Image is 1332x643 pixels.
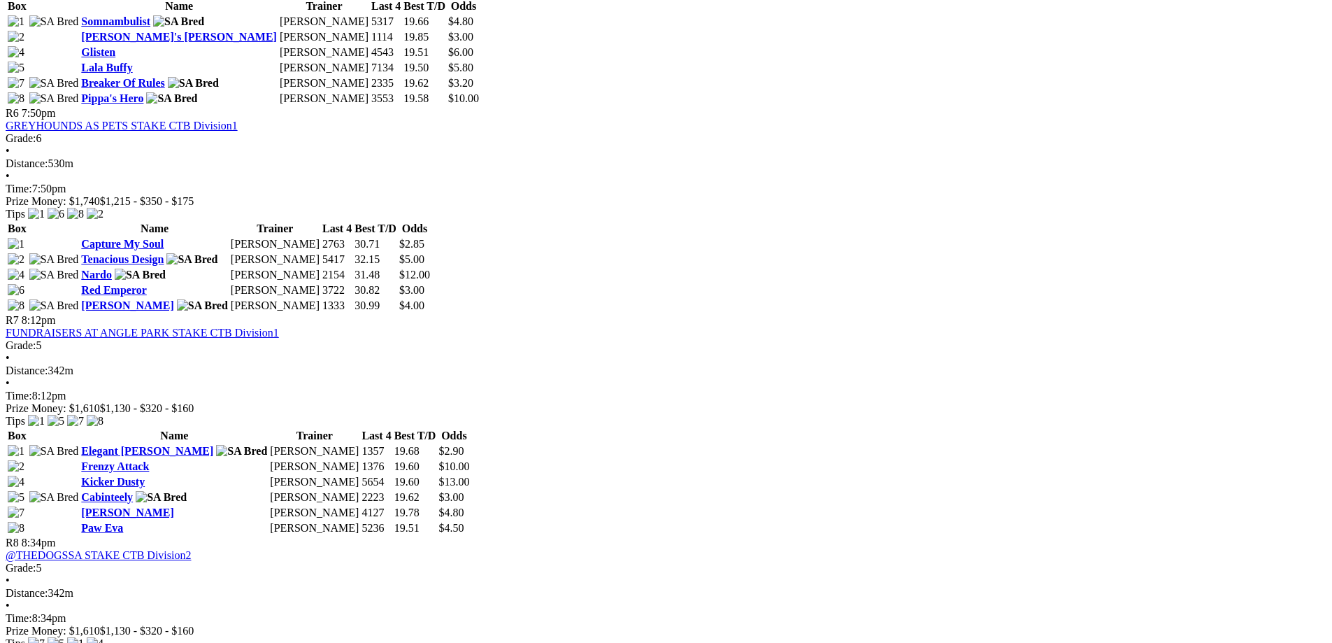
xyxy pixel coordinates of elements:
[394,429,437,443] th: Best T/D
[81,507,173,518] a: [PERSON_NAME]
[399,253,424,265] span: $5.00
[8,476,24,488] img: 4
[22,107,56,119] span: 7:50pm
[269,460,359,474] td: [PERSON_NAME]
[269,521,359,535] td: [PERSON_NAME]
[8,522,24,535] img: 8
[403,30,446,44] td: 19.85
[399,299,424,311] span: $4.00
[28,415,45,428] img: 1
[371,92,401,106] td: 3553
[361,490,392,504] td: 2223
[81,77,164,89] a: Breaker Of Rules
[448,15,473,27] span: $4.80
[168,77,219,90] img: SA Bred
[6,132,36,144] span: Grade:
[371,61,401,75] td: 7134
[177,299,228,312] img: SA Bred
[448,31,473,43] span: $3.00
[8,430,27,441] span: Box
[438,445,464,457] span: $2.90
[6,339,36,351] span: Grade:
[81,46,115,58] a: Glisten
[81,253,164,265] a: Tenacious Design
[6,183,1326,195] div: 7:50pm
[6,327,279,339] a: FUNDRAISERS AT ANGLE PARK STAKE CTB Division1
[230,222,320,236] th: Trainer
[8,445,24,458] img: 1
[269,490,359,504] td: [PERSON_NAME]
[29,445,79,458] img: SA Bred
[8,31,24,43] img: 2
[361,506,392,520] td: 4127
[6,625,1326,637] div: Prize Money: $1,610
[6,365,1326,377] div: 342m
[6,415,25,427] span: Tips
[8,238,24,250] img: 1
[361,521,392,535] td: 5236
[8,46,24,59] img: 4
[448,77,473,89] span: $3.20
[322,237,352,251] td: 2763
[6,208,25,220] span: Tips
[6,120,238,132] a: GREYHOUNDS AS PETS STAKE CTB Division1
[67,208,84,220] img: 8
[322,299,352,313] td: 1333
[81,15,150,27] a: Somnambulist
[6,365,48,376] span: Distance:
[6,612,1326,625] div: 8:34pm
[6,390,32,402] span: Time:
[322,253,352,267] td: 5417
[136,491,187,504] img: SA Bred
[279,45,369,59] td: [PERSON_NAME]
[6,562,36,574] span: Grade:
[81,284,146,296] a: Red Emperor
[394,490,437,504] td: 19.62
[6,339,1326,352] div: 5
[279,76,369,90] td: [PERSON_NAME]
[22,537,56,549] span: 8:34pm
[361,460,392,474] td: 1376
[29,253,79,266] img: SA Bred
[81,476,145,488] a: Kicker Dusty
[29,491,79,504] img: SA Bred
[81,238,164,250] a: Capture My Soul
[403,45,446,59] td: 19.51
[6,377,10,389] span: •
[29,92,79,105] img: SA Bred
[371,76,401,90] td: 2335
[322,222,352,236] th: Last 4
[354,237,397,251] td: 30.71
[6,549,191,561] a: @THEDOGSSA STAKE CTB Division2
[6,170,10,182] span: •
[29,15,79,28] img: SA Bred
[81,62,132,73] a: Lala Buffy
[6,183,32,195] span: Time:
[6,157,1326,170] div: 530m
[8,62,24,74] img: 5
[403,15,446,29] td: 19.66
[115,269,166,281] img: SA Bred
[448,46,473,58] span: $6.00
[6,107,19,119] span: R6
[230,283,320,297] td: [PERSON_NAME]
[87,415,103,428] img: 8
[6,314,19,326] span: R7
[8,507,24,519] img: 7
[81,31,277,43] a: [PERSON_NAME]'s [PERSON_NAME]
[6,587,1326,600] div: 342m
[8,77,24,90] img: 7
[354,299,397,313] td: 30.99
[48,208,64,220] img: 6
[279,30,369,44] td: [PERSON_NAME]
[269,429,359,443] th: Trainer
[6,390,1326,402] div: 8:12pm
[80,429,268,443] th: Name
[269,506,359,520] td: [PERSON_NAME]
[399,238,424,250] span: $2.85
[48,415,64,428] img: 5
[448,62,473,73] span: $5.80
[153,15,204,28] img: SA Bred
[354,268,397,282] td: 31.48
[6,600,10,612] span: •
